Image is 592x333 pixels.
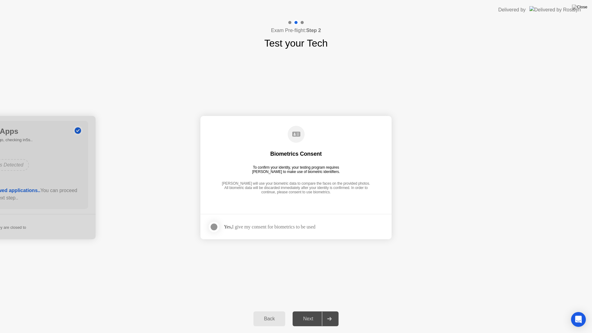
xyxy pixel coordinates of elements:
div: Open Intercom Messenger [571,312,586,327]
div: Delivered by [498,6,526,14]
div: Next [294,316,322,322]
b: Step 2 [306,28,321,33]
button: Next [293,311,339,326]
button: Back [253,311,285,326]
div: To confirm your identity, your testing program requires [PERSON_NAME] to make use of biometric id... [250,165,343,174]
div: Biometrics Consent [270,150,322,158]
h1: Test your Tech [264,36,328,51]
img: Close [572,5,587,10]
div: I give my consent for biometrics to be used [224,224,315,230]
img: Delivered by Rosalyn [529,6,581,13]
h4: Exam Pre-flight: [271,27,321,34]
div: Back [255,316,283,322]
strong: Yes, [224,224,232,229]
div: [PERSON_NAME] will use your biometric data to compare the faces on the provided photos. All biome... [220,181,372,195]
